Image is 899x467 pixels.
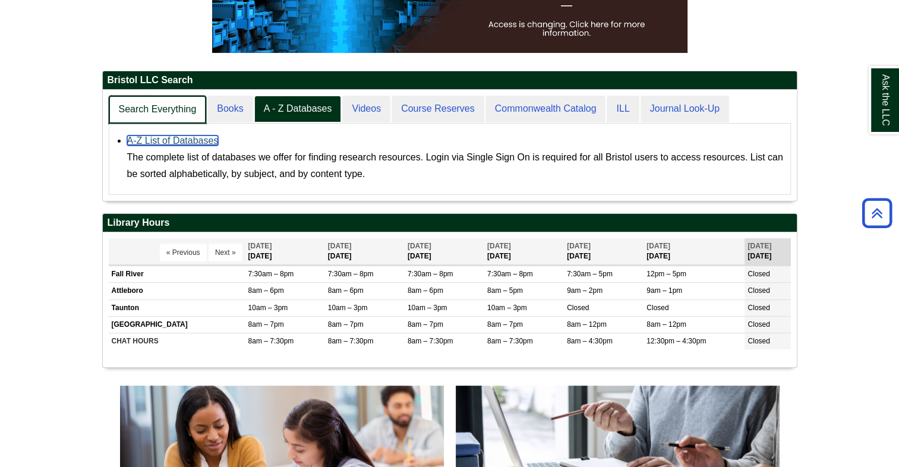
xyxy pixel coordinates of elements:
span: 8am – 7pm [328,320,364,329]
a: A-Z List of Databases [127,135,219,146]
span: [DATE] [747,242,771,250]
span: 8am – 7pm [408,320,443,329]
span: 8am – 4:30pm [567,337,613,345]
a: Commonwealth Catalog [485,96,606,122]
span: 8am – 5pm [487,286,523,295]
button: « Previous [160,244,207,261]
span: 8am – 6pm [408,286,443,295]
td: [GEOGRAPHIC_DATA] [109,316,245,333]
span: 8am – 7pm [487,320,523,329]
span: Closed [747,337,769,345]
th: [DATE] [245,238,325,265]
a: Back to Top [858,205,896,221]
h2: Bristol LLC Search [103,71,797,90]
h2: Library Hours [103,214,797,232]
span: 7:30am – 8pm [248,270,294,278]
a: Journal Look-Up [641,96,729,122]
a: Books [207,96,253,122]
td: Taunton [109,299,245,316]
span: [DATE] [567,242,591,250]
span: 8am – 7pm [248,320,284,329]
button: Next » [209,244,242,261]
th: [DATE] [644,238,745,265]
span: Closed [747,304,769,312]
span: 8am – 6pm [248,286,284,295]
span: 8am – 7:30pm [328,337,374,345]
span: [DATE] [646,242,670,250]
span: Closed [567,304,589,312]
td: CHAT HOURS [109,333,245,349]
span: 7:30am – 5pm [567,270,613,278]
th: [DATE] [405,238,484,265]
span: [DATE] [328,242,352,250]
th: [DATE] [325,238,405,265]
a: Search Everything [109,96,207,124]
th: [DATE] [564,238,644,265]
span: 10am – 3pm [328,304,368,312]
td: Fall River [109,266,245,283]
span: 8am – 12pm [646,320,686,329]
span: 8am – 7:30pm [487,337,533,345]
span: Closed [747,270,769,278]
span: [DATE] [248,242,272,250]
span: Closed [747,320,769,329]
span: Closed [747,286,769,295]
span: 8am – 12pm [567,320,607,329]
span: [DATE] [487,242,511,250]
span: 8am – 6pm [328,286,364,295]
span: 10am – 3pm [408,304,447,312]
span: Closed [646,304,668,312]
span: 12pm – 5pm [646,270,686,278]
span: 7:30am – 8pm [408,270,453,278]
span: 7:30am – 8pm [487,270,533,278]
a: A - Z Databases [254,96,342,122]
th: [DATE] [745,238,790,265]
td: Attleboro [109,283,245,299]
span: [DATE] [408,242,431,250]
span: 9am – 1pm [646,286,682,295]
span: 8am – 7:30pm [248,337,294,345]
th: [DATE] [484,238,564,265]
span: 10am – 3pm [248,304,288,312]
div: The complete list of databases we offer for finding research resources. Login via Single Sign On ... [127,149,784,182]
a: Videos [342,96,390,122]
span: 9am – 2pm [567,286,603,295]
a: Course Reserves [392,96,484,122]
span: 12:30pm – 4:30pm [646,337,706,345]
a: ILL [607,96,639,122]
span: 8am – 7:30pm [408,337,453,345]
span: 10am – 3pm [487,304,527,312]
span: 7:30am – 8pm [328,270,374,278]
